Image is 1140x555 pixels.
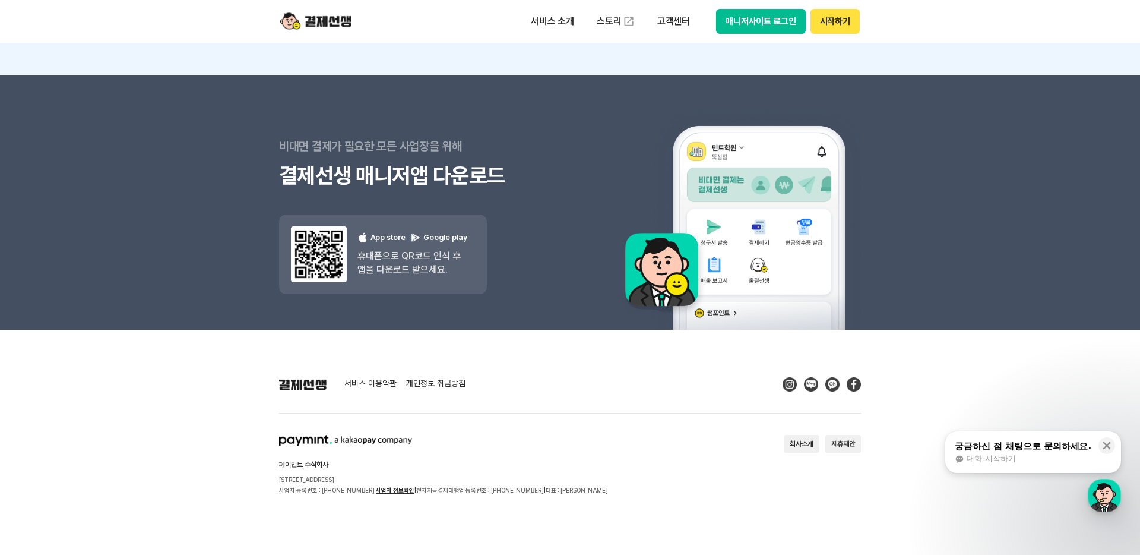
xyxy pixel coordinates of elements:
a: 대화 [78,377,153,406]
span: 대화 [109,395,123,405]
a: 사업자 정보확인 [376,487,414,494]
a: 홈 [4,377,78,406]
p: 서비스 소개 [522,11,582,32]
button: 제휴제안 [825,435,861,453]
img: 앱 다운도르드 qr [291,226,347,282]
a: 설정 [153,377,228,406]
button: 시작하기 [810,9,860,34]
img: 결제선생 로고 [279,379,327,390]
img: 외부 도메인 오픈 [623,15,635,27]
img: Blog [804,377,818,392]
p: [STREET_ADDRESS] [279,474,608,485]
img: logo [280,10,351,33]
p: 비대면 결제가 필요한 모든 사업장을 위해 [279,131,570,161]
h3: 결제선생 매니저앱 다운로드 [279,161,570,191]
img: paymint logo [279,435,412,446]
a: 스토리 [588,10,643,33]
p: 사업자 등록번호 : [PHONE_NUMBER] 전자지급결제대행업 등록번호 : [PHONE_NUMBER] 대표 : [PERSON_NAME] [279,485,608,496]
button: 매니저사이트 로그인 [716,9,806,34]
span: | [414,487,416,494]
p: 휴대폰으로 QR코드 인식 후 앱을 다운로드 받으세요. [357,249,467,276]
a: 서비스 이용약관 [344,379,397,390]
button: 회사소개 [784,435,819,453]
img: 구글 플레이 로고 [410,232,421,243]
p: Google play [410,232,467,244]
span: | [544,487,546,494]
img: Kakao Talk [825,377,840,392]
span: 설정 [183,395,198,404]
p: 고객센터 [649,11,698,32]
h2: 페이민트 주식회사 [279,461,608,468]
button: 지금 무료로 시작하기 [499,510,641,545]
span: 홈 [37,395,45,404]
a: 개인정보 취급방침 [406,379,465,390]
img: 화살표 아이콘 [611,519,628,536]
img: 앱 예시 이미지 [610,78,861,330]
img: Instagram [783,377,797,392]
img: 애플 로고 [357,232,368,243]
p: App store [357,232,406,244]
img: Facebook [847,377,861,392]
